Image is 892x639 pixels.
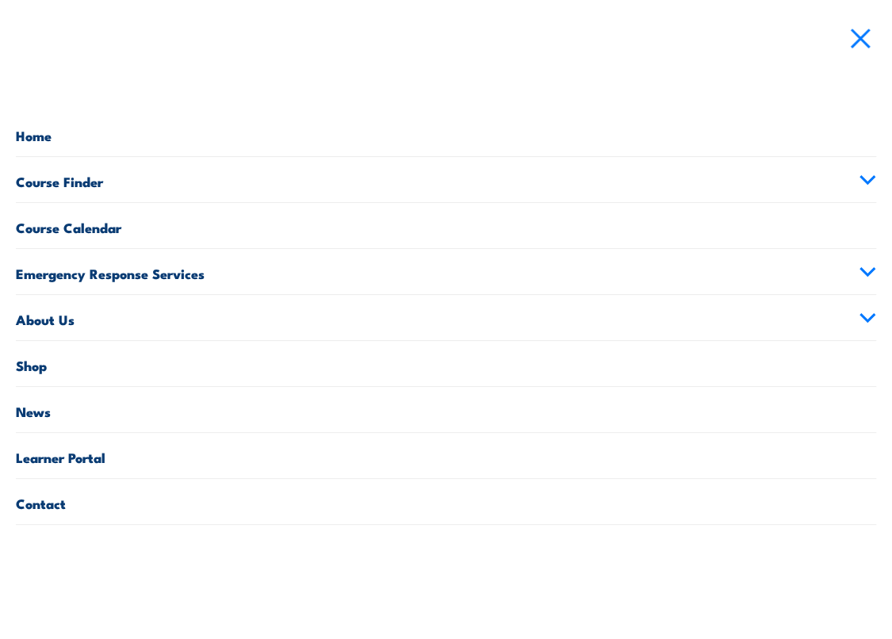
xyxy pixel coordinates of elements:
a: Home [16,111,876,156]
a: Emergency Response Services [16,249,876,294]
a: Contact [16,479,876,524]
a: About Us [16,295,876,340]
a: Learner Portal [16,433,876,478]
a: Course Finder [16,157,876,202]
a: News [16,387,876,432]
a: Course Calendar [16,203,876,248]
a: Shop [16,341,876,386]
